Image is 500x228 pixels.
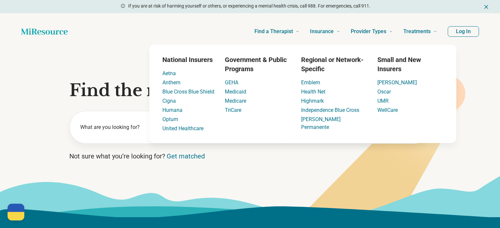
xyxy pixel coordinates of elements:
[301,98,324,104] a: Highmark
[21,25,68,38] a: Home page
[301,116,341,130] a: [PERSON_NAME] Permanente
[377,89,391,95] a: Oscar
[351,27,386,36] span: Provider Types
[162,89,214,95] a: Blue Cross Blue Shield
[254,27,293,36] span: Find a Therapist
[69,152,431,161] p: Not sure what you’re looking for?
[448,26,479,37] button: Log In
[301,55,367,73] h3: Regional or Network-Specific
[225,55,291,73] h3: Government & Public Programs
[162,98,176,104] a: Cigna
[403,27,431,36] span: Treatments
[162,55,214,64] h3: National Insurers
[162,70,176,76] a: Aetna
[225,98,246,104] a: Medicare
[310,27,334,36] span: Insurance
[80,123,191,131] label: What are you looking for?
[301,79,320,86] a: Emblem
[225,107,241,113] a: TriCare
[69,81,431,100] h1: Find the right mental health care for you
[162,125,203,132] a: United Healthcare
[225,89,246,95] a: Medicaid
[254,18,299,45] a: Find a Therapist
[162,116,178,122] a: Optum
[128,3,370,10] p: If you are at risk of harming yourself or others, or experiencing a mental health crisis, call 98...
[403,18,437,45] a: Treatments
[167,152,205,160] a: Get matched
[377,55,443,73] h3: Small and New Insurers
[225,79,238,86] a: GEHA
[483,3,489,10] button: Dismiss
[162,79,180,86] a: Anthem
[110,45,496,143] div: Insurance
[351,18,393,45] a: Provider Types
[377,79,417,86] a: [PERSON_NAME]
[301,107,359,113] a: Independence Blue Cross
[162,107,182,113] a: Humana
[377,98,389,104] a: UMR
[377,107,398,113] a: WellCare
[301,89,325,95] a: Health Net
[310,18,340,45] a: Insurance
